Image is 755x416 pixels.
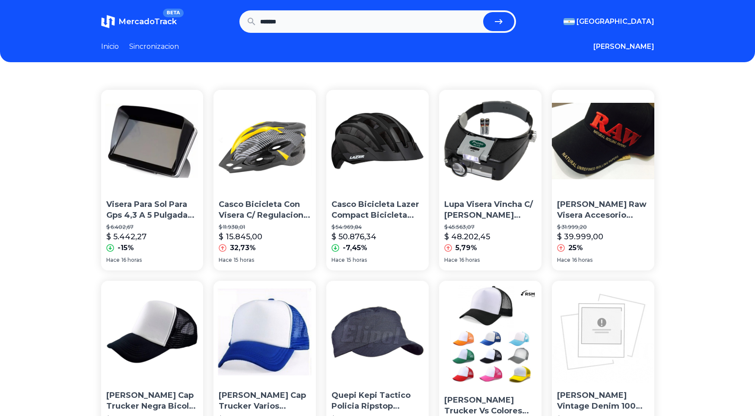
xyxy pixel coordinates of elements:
[331,231,376,243] p: $ 50.876,34
[593,41,654,52] button: [PERSON_NAME]
[219,199,311,221] p: Casco Bicicleta Con Visera C/ Regulacion Ventilaciones
[106,257,120,264] span: Hace
[552,281,654,383] img: Gorra Vintage Denim 100% Algodón Variedad Pre Lavada Calidad Premium Cierre Ajustable Con Hebilla...
[568,243,583,253] p: 25%
[106,231,147,243] p: $ 5.442,27
[439,281,546,388] img: Gorra Trucker Vs Colores Apta Sublimacion Visera X 1 U.
[101,15,115,29] img: MercadoTrack
[557,231,603,243] p: $ 39.999,00
[564,18,575,25] img: Argentina
[444,199,536,221] p: Lupa Visera Vincha C/ [PERSON_NAME] Proskit 3 Aum 5.8x Mano Libre Htec
[219,257,232,264] span: Hace
[444,224,536,231] p: $ 45.563,07
[557,199,649,221] p: [PERSON_NAME] Raw Visera Accesorio [PERSON_NAME] Raw Life
[213,281,316,383] img: Gorra Cap Trucker Varios Colores Verano Gorro Visera Red X1
[101,90,204,270] a: Visera Para Sol Para Gps 4,3 A 5 Pulgadas UniversalVisera Para Sol Para Gps 4,3 A 5 Pulgadas Univ...
[331,224,424,231] p: $ 54.969,84
[456,243,477,253] p: 5,79%
[444,257,458,264] span: Hace
[118,17,177,26] span: MercadoTrack
[219,390,311,412] p: [PERSON_NAME] Cap Trucker Varios Colores Verano Gorro Visera Red X1
[577,16,654,27] span: [GEOGRAPHIC_DATA]
[552,90,654,192] img: Gorra Raw Visera Accesorio Divina Gorra Raw Life
[557,390,649,412] p: [PERSON_NAME] Vintage Denim 100% Algodón Variedad Pre [PERSON_NAME] Calidad Premium Cierre Ajusta...
[230,243,256,253] p: 32,73%
[213,90,316,270] a: Casco Bicicleta Con Visera C/ Regulacion VentilacionesCasco Bicicleta Con Visera C/ Regulacion Ve...
[326,90,429,270] a: Casco Bicicleta Lazer Compact Bicicleta Super In Mold ViseraCasco Bicicleta Lazer Compact Bicicle...
[234,257,254,264] span: 15 horas
[326,90,429,192] img: Casco Bicicleta Lazer Compact Bicicleta Super In Mold Visera
[101,281,204,383] img: Gorra Cap Trucker Negra Bicolor Verano Gorro Visera Red
[444,231,490,243] p: $ 48.202,45
[557,257,570,264] span: Hace
[439,90,542,192] img: Lupa Visera Vincha C/ Luz Proskit 3 Aum 5.8x Mano Libre Htec
[564,16,654,27] button: [GEOGRAPHIC_DATA]
[213,90,316,192] img: Casco Bicicleta Con Visera C/ Regulacion Ventilaciones
[118,243,134,253] p: -15%
[163,9,183,17] span: BETA
[101,41,119,52] a: Inicio
[331,199,424,221] p: Casco Bicicleta Lazer Compact Bicicleta Super In Mold Visera
[572,257,593,264] span: 16 horas
[129,41,179,52] a: Sincronizacion
[106,199,198,221] p: Visera Para Sol Para Gps 4,3 A 5 Pulgadas Universal
[459,257,480,264] span: 16 horas
[326,281,429,383] img: Quepi Kepi Tactico Policia Ripstop Antidesgarro Visera Corta
[331,257,345,264] span: Hace
[219,231,262,243] p: $ 15.845,00
[101,15,177,29] a: MercadoTrackBETA
[106,224,198,231] p: $ 6.402,67
[121,257,142,264] span: 16 horas
[439,90,542,270] a: Lupa Visera Vincha C/ Luz Proskit 3 Aum 5.8x Mano Libre HtecLupa Visera Vincha C/ [PERSON_NAME] P...
[343,243,367,253] p: -7,45%
[552,90,654,270] a: Gorra Raw Visera Accesorio Divina Gorra Raw Life[PERSON_NAME] Raw Visera Accesorio [PERSON_NAME] ...
[101,90,204,192] img: Visera Para Sol Para Gps 4,3 A 5 Pulgadas Universal
[106,390,198,412] p: [PERSON_NAME] Cap Trucker Negra Bicolor Verano Gorro Visera Red
[347,257,367,264] span: 15 horas
[331,390,424,412] p: Quepi Kepi Tactico Policia Ripstop Antidesgarro Visera Corta
[557,224,649,231] p: $ 31.999,20
[219,224,311,231] p: $ 11.938,01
